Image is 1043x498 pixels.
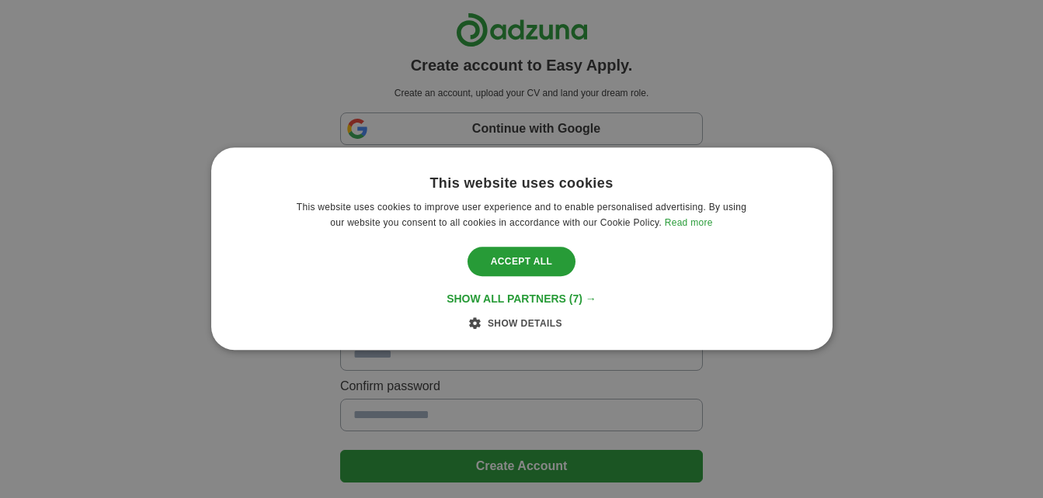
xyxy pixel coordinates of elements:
span: Show details [488,319,562,330]
a: Read more, opens a new window [665,218,713,229]
span: (7) → [569,293,596,306]
div: This website uses cookies [429,175,613,192]
div: Show all partners (7) → [447,292,596,306]
div: Accept all [468,247,576,276]
div: Cookie consent dialog [211,147,833,350]
div: Show details [481,316,562,331]
span: Show all partners [447,293,566,306]
span: This website uses cookies to improve user experience and to enable personalised advertising. By u... [297,202,746,229]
